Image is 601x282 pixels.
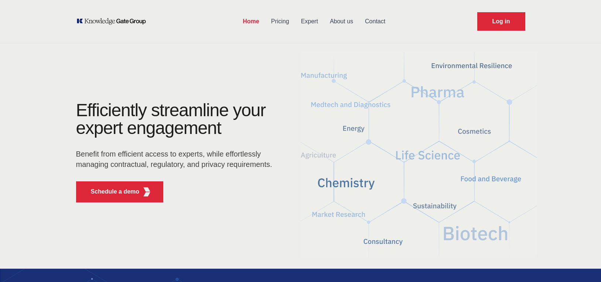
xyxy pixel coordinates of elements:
a: Request Demo [477,12,525,31]
a: About us [324,12,359,31]
button: Schedule a demoKGG Fifth Element RED [76,181,164,202]
p: Benefit from efficient access to experts, while effortlessly managing contractual, regulatory, an... [76,149,277,169]
img: KGG Fifth Element RED [301,48,537,261]
a: Contact [359,12,391,31]
a: Expert [295,12,324,31]
a: Home [237,12,265,31]
a: KOL Knowledge Platform: Talk to Key External Experts (KEE) [76,18,151,25]
h1: Efficiently streamline your expert engagement [76,100,266,138]
a: Pricing [265,12,295,31]
p: Schedule a demo [91,187,140,196]
img: KGG Fifth Element RED [142,187,151,197]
